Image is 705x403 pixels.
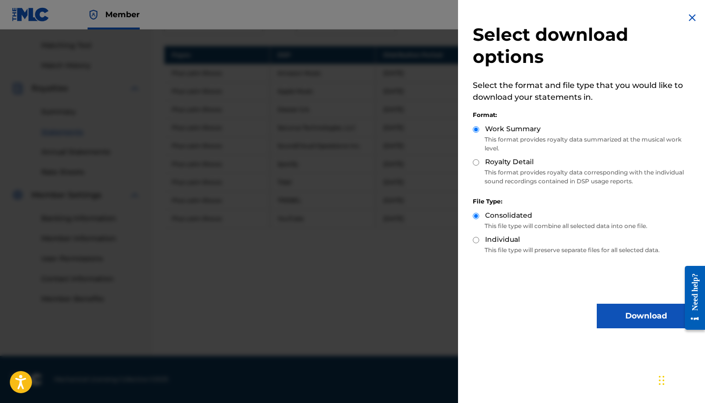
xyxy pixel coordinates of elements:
[88,9,99,21] img: Top Rightsholder
[473,168,695,186] p: This format provides royalty data corresponding with the individual sound recordings contained in...
[659,366,665,395] div: Drag
[473,246,695,255] p: This file type will preserve separate files for all selected data.
[485,210,532,221] label: Consolidated
[485,124,541,134] label: Work Summary
[473,111,695,119] div: Format:
[597,304,695,328] button: Download
[473,80,695,103] p: Select the format and file type that you would like to download your statements in.
[473,222,695,230] p: This file type will combine all selected data into one file.
[473,135,695,153] p: This format provides royalty data summarized at the musical work level.
[473,197,695,206] div: File Type:
[656,356,705,403] iframe: Chat Widget
[473,24,695,68] h2: Select download options
[485,157,534,167] label: Royalty Detail
[105,9,140,20] span: Member
[12,7,50,22] img: MLC Logo
[677,258,705,339] iframe: Resource Center
[485,234,520,245] label: Individual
